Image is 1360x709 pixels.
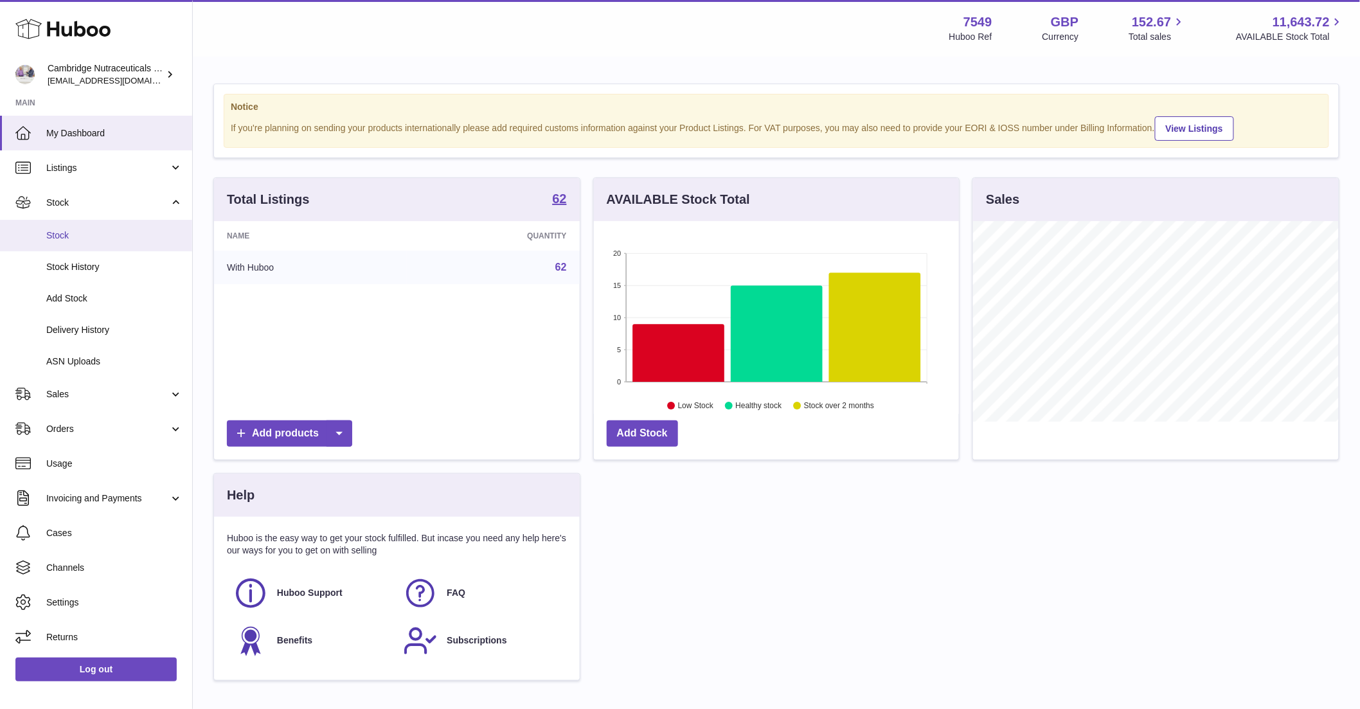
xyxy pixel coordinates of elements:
[46,562,183,574] span: Channels
[613,282,621,289] text: 15
[46,261,183,273] span: Stock History
[963,13,992,31] strong: 7549
[1132,13,1171,31] span: 152.67
[231,101,1322,113] strong: Notice
[1051,13,1078,31] strong: GBP
[949,31,992,43] div: Huboo Ref
[48,75,189,85] span: [EMAIL_ADDRESS][DOMAIN_NAME]
[804,402,874,411] text: Stock over 2 months
[613,249,621,257] text: 20
[233,624,390,658] a: Benefits
[403,624,560,658] a: Subscriptions
[447,587,465,599] span: FAQ
[617,346,621,354] text: 5
[15,65,35,84] img: qvc@camnutra.com
[46,423,169,435] span: Orders
[227,532,567,557] p: Huboo is the easy way to get your stock fulfilled. But incase you need any help here's our ways f...
[555,262,567,273] a: 62
[613,314,621,321] text: 10
[1236,13,1345,43] a: 11,643.72 AVAILABLE Stock Total
[227,191,310,208] h3: Total Listings
[1129,13,1186,43] a: 152.67 Total sales
[48,62,163,87] div: Cambridge Nutraceuticals Ltd
[46,162,169,174] span: Listings
[15,658,177,681] a: Log out
[447,634,506,647] span: Subscriptions
[46,527,183,539] span: Cases
[407,221,580,251] th: Quantity
[214,221,407,251] th: Name
[1129,31,1186,43] span: Total sales
[277,587,343,599] span: Huboo Support
[233,576,390,611] a: Huboo Support
[46,388,169,400] span: Sales
[1042,31,1079,43] div: Currency
[1273,13,1330,31] span: 11,643.72
[46,324,183,336] span: Delivery History
[227,420,352,447] a: Add products
[214,251,407,284] td: With Huboo
[46,197,169,209] span: Stock
[46,229,183,242] span: Stock
[986,191,1019,208] h3: Sales
[46,458,183,470] span: Usage
[735,402,782,411] text: Healthy stock
[552,192,566,205] strong: 62
[552,192,566,208] a: 62
[1236,31,1345,43] span: AVAILABLE Stock Total
[403,576,560,611] a: FAQ
[227,487,255,504] h3: Help
[46,631,183,643] span: Returns
[1155,116,1234,141] a: View Listings
[607,420,678,447] a: Add Stock
[277,634,312,647] span: Benefits
[46,355,183,368] span: ASN Uploads
[46,597,183,609] span: Settings
[617,378,621,386] text: 0
[46,492,169,505] span: Invoicing and Payments
[231,114,1322,141] div: If you're planning on sending your products internationally please add required customs informati...
[678,402,714,411] text: Low Stock
[46,292,183,305] span: Add Stock
[607,191,750,208] h3: AVAILABLE Stock Total
[46,127,183,139] span: My Dashboard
